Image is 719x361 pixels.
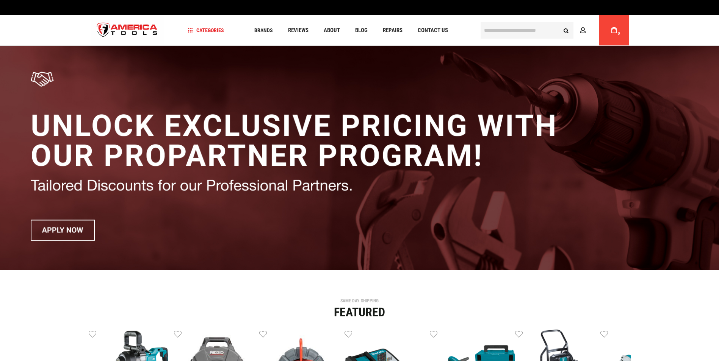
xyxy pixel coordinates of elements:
[184,25,227,36] a: Categories
[559,23,573,37] button: Search
[285,25,312,36] a: Reviews
[414,25,451,36] a: Contact Us
[89,306,631,318] div: Featured
[188,28,224,33] span: Categories
[320,25,343,36] a: About
[89,299,631,303] div: SAME DAY SHIPPING
[254,28,273,33] span: Brands
[91,16,164,45] a: store logo
[355,28,368,33] span: Blog
[607,15,621,45] a: 0
[352,25,371,36] a: Blog
[418,28,448,33] span: Contact Us
[288,28,309,33] span: Reviews
[324,28,340,33] span: About
[91,16,164,45] img: America Tools
[383,28,403,33] span: Repairs
[618,31,620,36] span: 0
[251,25,276,36] a: Brands
[379,25,406,36] a: Repairs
